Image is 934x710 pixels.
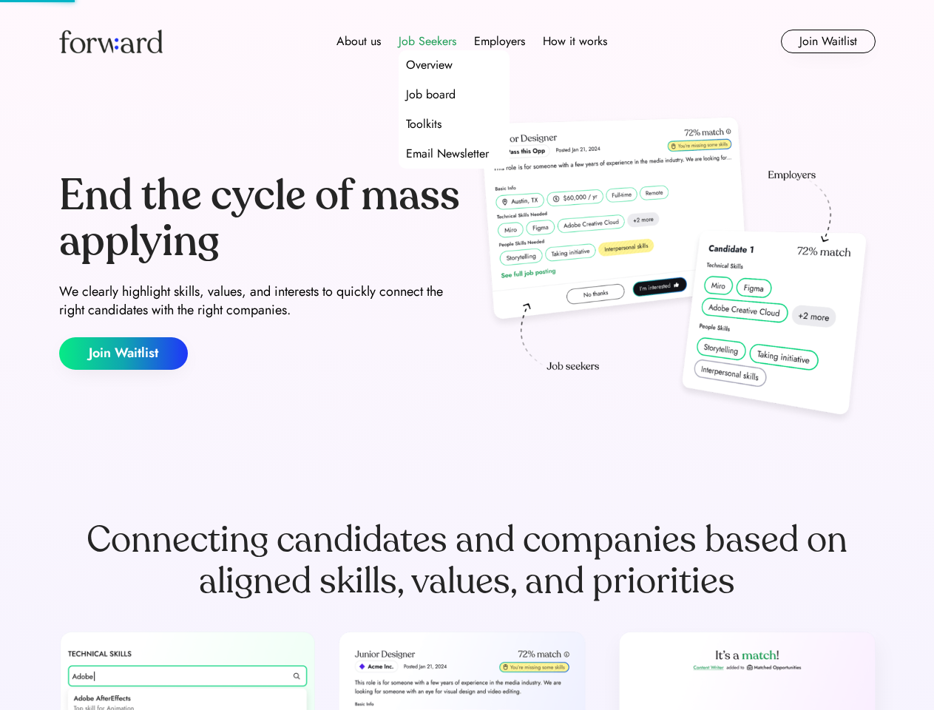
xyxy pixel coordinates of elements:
[473,112,876,430] img: hero-image.png
[543,33,607,50] div: How it works
[399,33,456,50] div: Job Seekers
[406,86,456,104] div: Job board
[59,283,461,319] div: We clearly highlight skills, values, and interests to quickly connect the right candidates with t...
[59,173,461,264] div: End the cycle of mass applying
[406,145,489,163] div: Email Newsletter
[59,337,188,370] button: Join Waitlist
[781,30,876,53] button: Join Waitlist
[474,33,525,50] div: Employers
[406,56,453,74] div: Overview
[406,115,441,133] div: Toolkits
[59,30,163,53] img: Forward logo
[336,33,381,50] div: About us
[59,519,876,602] div: Connecting candidates and companies based on aligned skills, values, and priorities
